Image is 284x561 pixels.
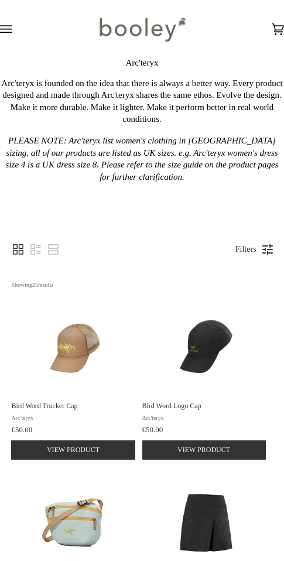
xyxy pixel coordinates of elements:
[142,413,267,422] span: Arc'teryx
[11,242,25,256] a: View grid mode
[29,242,43,256] a: View list mode
[142,296,270,460] a: Bird Word Logo Cap
[11,296,139,460] a: Bird Word Trucker Cap
[25,296,125,395] img: Arc'Teryx Bird Word Trucker Cap Canvas / Euphoria - Booley Galway
[11,425,32,435] span: €50.00
[6,136,279,182] em: PLEASE NOTE: Arc'teryx list women's clothing in [GEOGRAPHIC_DATA] sizing, all of our products are...
[142,425,163,435] span: €50.00
[230,240,262,259] a: Filters
[11,440,135,460] button: View product
[95,13,190,45] img: Booley
[11,401,136,411] span: Bird Word Trucker Cap
[11,413,136,422] span: Arc'teryx
[156,296,256,395] img: Arc'Teryx Bird Word Logo Cap 24K Black - Booley Galway
[46,242,60,256] a: View row mode
[32,282,38,288] b: 25
[142,401,267,411] span: Bird Word Logo Cap
[142,440,266,460] button: View product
